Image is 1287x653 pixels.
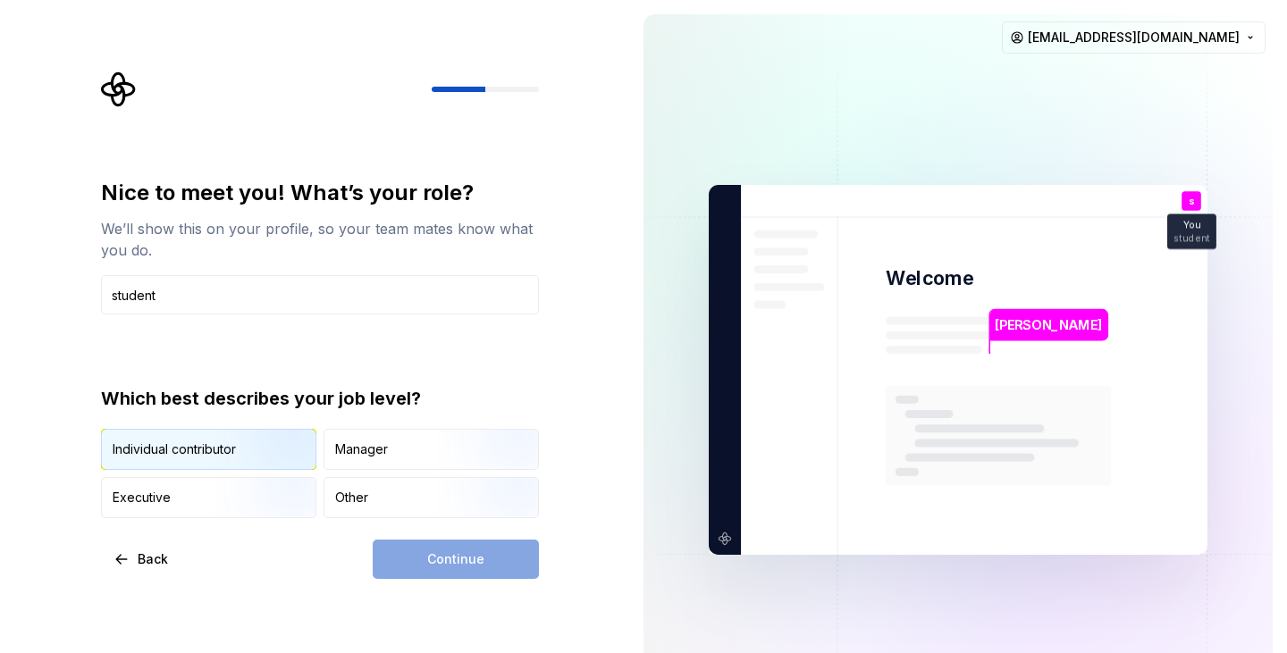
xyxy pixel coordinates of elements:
div: Individual contributor [113,440,236,458]
div: Other [335,489,368,506]
span: [EMAIL_ADDRESS][DOMAIN_NAME] [1028,29,1240,46]
p: [PERSON_NAME] [995,315,1102,335]
span: Back [138,550,168,568]
div: Which best describes your job level? [101,386,539,411]
input: Job title [101,275,539,314]
p: You [1182,221,1200,230]
div: Nice to meet you! What’s your role? [101,179,539,207]
div: Executive [113,489,171,506]
p: Welcome [886,265,973,291]
svg: Supernova Logo [101,71,137,107]
div: We’ll show this on your profile, so your team mates know what you do. [101,218,539,261]
button: Back [101,540,183,579]
p: s [1189,197,1194,206]
p: student [1173,233,1210,243]
div: Manager [335,440,388,458]
button: [EMAIL_ADDRESS][DOMAIN_NAME] [1002,21,1266,54]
